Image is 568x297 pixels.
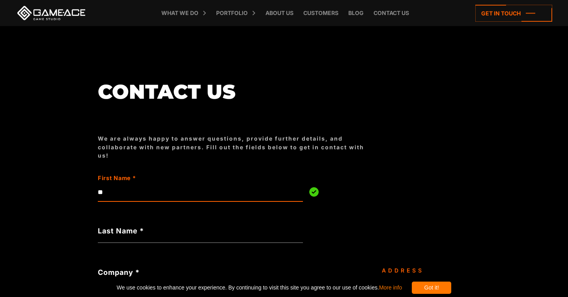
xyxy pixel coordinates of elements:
[98,226,303,236] label: Last Name *
[98,267,303,278] label: Company *
[117,282,402,294] span: We use cookies to enhance your experience. By continuing to visit this site you agree to our use ...
[379,284,402,291] a: More info
[412,282,451,294] div: Got it!
[98,174,262,182] label: First Name *
[98,81,374,103] h1: Contact us
[98,134,374,160] div: We are always happy to answer questions, provide further details, and collaborate with new partne...
[475,5,552,22] a: Get in touch
[382,266,465,274] div: Address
